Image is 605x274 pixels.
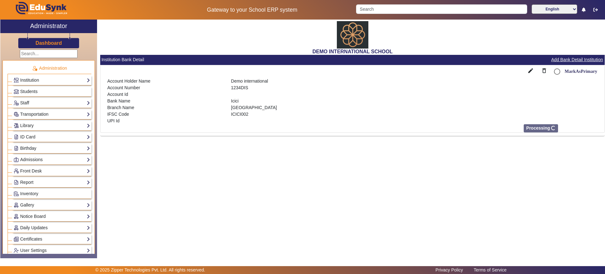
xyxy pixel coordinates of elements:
h2: Administrator [30,22,67,30]
p: ICICI002 [231,111,472,118]
p: Account Holder Name [107,78,224,85]
mat-icon: edit [527,67,534,74]
img: Administration.png [32,66,37,71]
label: MarkAsPrimary [563,69,597,74]
p: Branch Name [107,104,224,111]
h5: Gateway to your School ERP system [155,7,349,13]
p: Account Number [107,85,224,91]
input: Search [356,4,527,14]
img: Inventory.png [14,191,19,196]
p: UPI Id [107,118,224,124]
mat-icon: delete_outline [541,67,547,74]
p: Demo international [231,78,472,85]
h3: Dashboard [36,40,62,46]
img: abdd4561-dfa5-4bc5-9f22-bd710a8d2831 [337,21,368,49]
a: Privacy Policy [432,266,466,274]
a: Terms of Service [470,266,510,274]
img: Students.png [14,89,19,94]
p: Icici [231,98,472,104]
p: [GEOGRAPHIC_DATA] [231,104,472,111]
span: Students [20,89,37,94]
p: Account Id [107,91,224,98]
p: 1234DIS [231,85,472,91]
h2: DEMO INTERNATIONAL SCHOOL [100,49,605,55]
p: Bank Name [107,98,224,104]
input: Search... [20,50,78,58]
a: Inventory [14,190,90,197]
span: Inventory [20,191,38,196]
p: Administration [8,65,91,72]
a: Dashboard [35,40,62,46]
a: Administrator [0,20,97,33]
a: Students [14,88,90,95]
p: © 2025 Zipper Technologies Pvt. Ltd. All rights reserved. [95,267,205,273]
button: Add Bank Detail Institution [550,56,603,64]
span: Institution Bank Detail [101,56,144,63]
p: IFSC Code [107,111,224,118]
